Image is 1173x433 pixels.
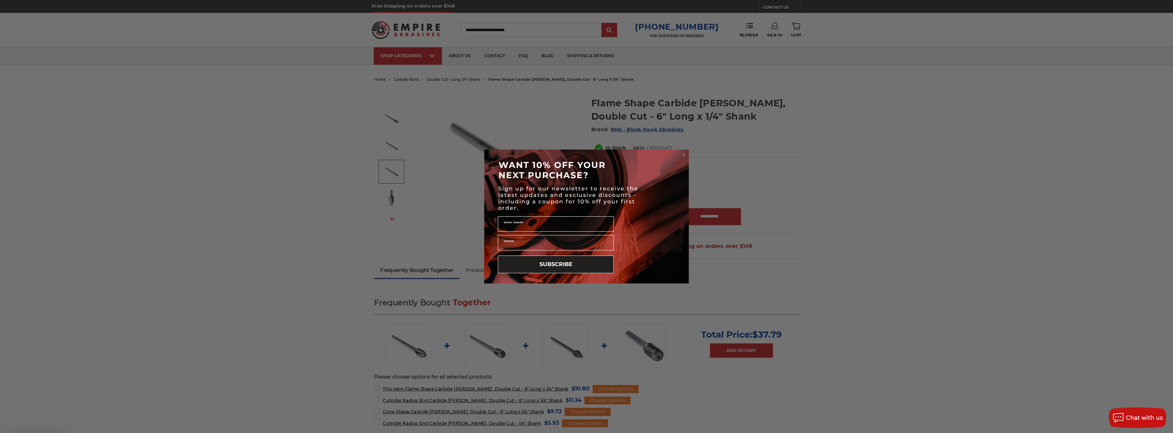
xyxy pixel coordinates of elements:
[680,151,687,158] button: Close dialog
[498,256,614,273] button: SUBSCRIBE
[1126,415,1163,421] span: Chat with us
[498,235,614,250] input: Email
[498,185,638,211] span: Sign up for our newsletter to receive the latest updates and exclusive discounts - including a co...
[1109,407,1166,428] button: Chat with us
[499,160,606,180] span: WANT 10% OFF YOUR NEXT PURCHASE?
